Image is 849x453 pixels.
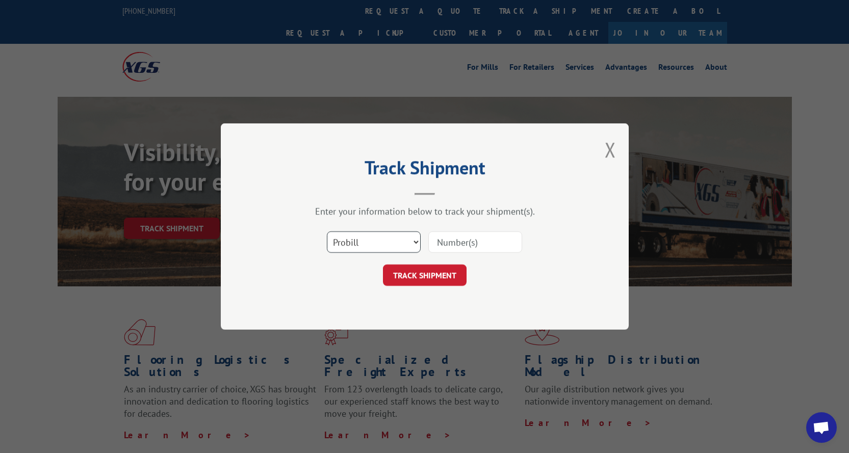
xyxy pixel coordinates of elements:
[272,205,578,217] div: Enter your information below to track your shipment(s).
[272,161,578,180] h2: Track Shipment
[605,136,616,163] button: Close modal
[806,412,837,443] div: Open chat
[428,231,522,253] input: Number(s)
[383,264,467,286] button: TRACK SHIPMENT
